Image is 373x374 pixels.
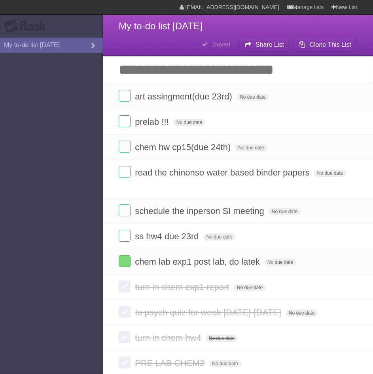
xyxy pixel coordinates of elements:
[237,93,269,101] span: No due date
[119,255,131,267] label: Done
[212,41,230,48] b: Saved
[314,170,346,177] span: No due date
[119,204,131,216] label: Done
[119,166,131,178] label: Done
[292,38,357,52] button: Clone This List
[119,141,131,153] label: Done
[119,331,131,343] label: Done
[119,90,131,102] label: Done
[173,119,205,126] span: No due date
[209,360,241,367] span: No due date
[135,168,312,177] span: read the chinonso water based binder papers
[238,38,290,52] button: Share List
[119,230,131,242] label: Done
[119,21,203,31] span: My to-do list [DATE]
[135,92,234,101] span: art assingment(due 23rd)
[203,233,235,240] span: No due date
[256,41,284,48] b: Share List
[206,335,238,342] span: No due date
[135,206,266,216] span: schedule the inperson SI meeting
[119,357,131,368] label: Done
[135,257,262,267] span: chem lab exp1 post lab, do latek
[135,231,201,241] span: ss hw4 due 23rd
[309,41,351,48] b: Clone This List
[119,280,131,292] label: Done
[119,115,131,127] label: Done
[269,208,301,215] span: No due date
[135,307,283,317] span: Io psych quiz for week [DATE]-[DATE]
[135,117,171,127] span: prelab !!!
[235,144,267,151] span: No due date
[234,284,266,291] span: No due date
[135,282,231,292] span: turn in chem exp1 report
[135,333,203,343] span: turn in chem hw4
[4,19,51,34] div: Flask
[264,259,296,266] span: No due date
[119,306,131,318] label: Done
[135,358,206,368] span: PRE LAB CHEM2
[135,142,233,152] span: chem hw cp15(due 24th)
[286,309,318,317] span: No due date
